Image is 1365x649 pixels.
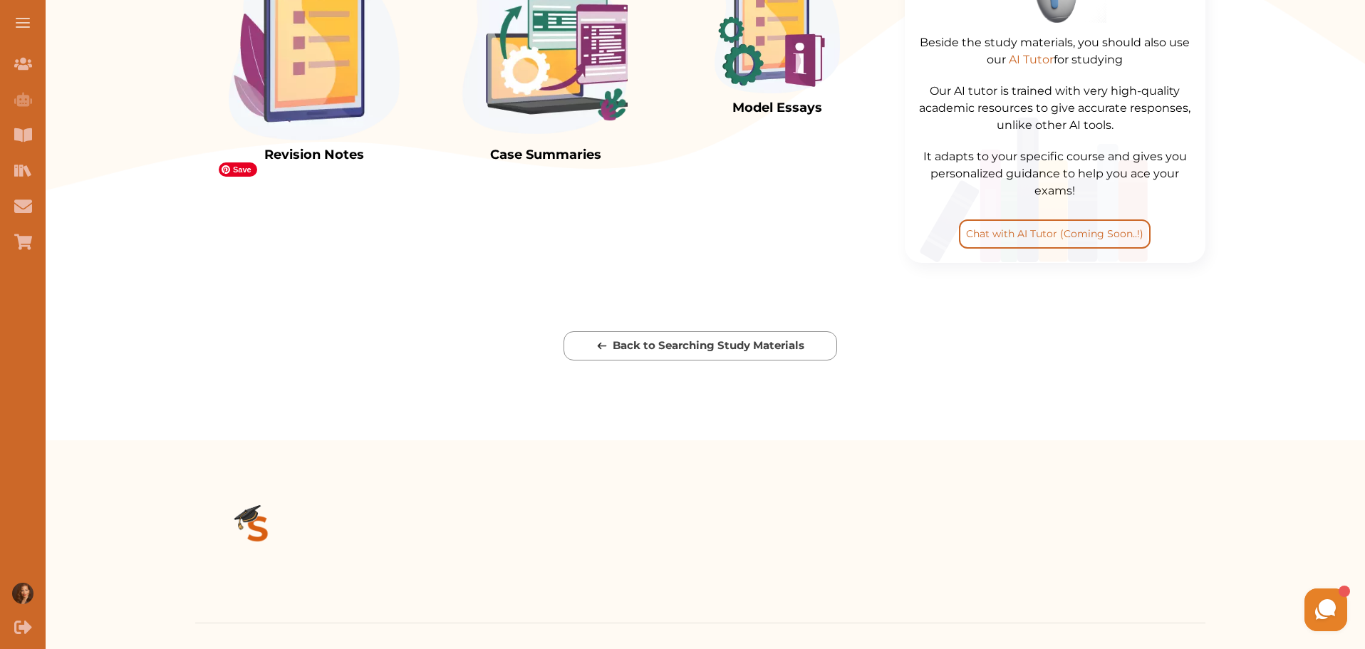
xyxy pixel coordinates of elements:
button: [object Object] [564,331,837,360]
p: Beside the study materials, you should also use our for studying [919,34,1191,68]
p: Revision Notes [229,145,400,165]
iframe: HelpCrunch [1023,585,1351,635]
button: Chat with AI Tutor (Coming Soon..!) [959,219,1151,249]
span: AI Tutor [1009,53,1054,66]
img: arrow [597,342,607,350]
img: User profile [12,583,33,604]
p: Our AI tutor is trained with very high-quality academic resources to give accurate responses, unl... [919,83,1191,134]
span: Save [219,162,257,177]
p: Case Summaries [460,145,631,165]
img: BhZmPIAAAAASUVORK5CYII= [919,118,1148,263]
img: Logo [195,469,321,594]
p: Model Essays [715,98,840,118]
p: Back to Searching Study Materials [591,338,810,354]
